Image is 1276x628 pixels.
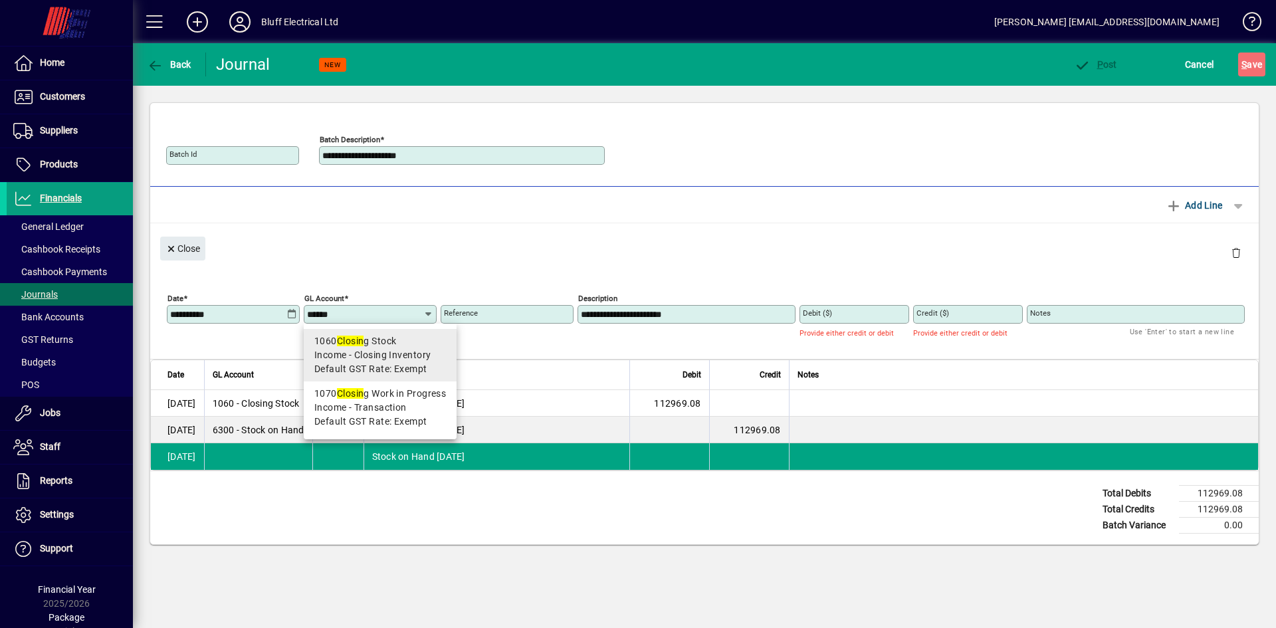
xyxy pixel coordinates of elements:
[147,59,191,70] span: Back
[165,238,200,260] span: Close
[314,387,446,401] div: 1070 g Work in Progress
[1233,3,1259,46] a: Knowledge Base
[364,417,629,443] td: Stock on Hand [DATE]
[7,306,133,328] a: Bank Accounts
[133,52,206,76] app-page-header-button: Back
[40,91,85,102] span: Customers
[7,215,133,238] a: General Ledger
[314,415,427,429] span: Default GST Rate: Exempt
[304,381,457,434] mat-option: 1070 Closing Work in Progress
[7,261,133,283] a: Cashbook Payments
[213,367,254,382] span: GL Account
[994,11,1220,33] div: [PERSON_NAME] [EMAIL_ADDRESS][DOMAIN_NAME]
[13,244,100,255] span: Cashbook Receipts
[797,367,819,382] span: Notes
[151,390,204,417] td: [DATE]
[38,584,96,595] span: Financial Year
[40,475,72,486] span: Reports
[1096,502,1179,518] td: Total Credits
[160,237,205,261] button: Close
[314,348,431,362] span: Income - Closing Inventory
[1220,237,1252,268] button: Delete
[337,336,364,346] em: Closin
[1097,59,1103,70] span: P
[1071,52,1120,76] button: Post
[1182,52,1218,76] button: Cancel
[1030,308,1051,318] mat-label: Notes
[13,379,39,390] span: POS
[1179,486,1259,502] td: 112969.08
[629,390,709,417] td: 112969.08
[261,11,339,33] div: Bluff Electrical Ltd
[216,54,272,75] div: Journal
[169,150,197,159] mat-label: Batch Id
[444,308,478,318] mat-label: Reference
[7,80,133,114] a: Customers
[1074,59,1117,70] span: ost
[13,221,84,232] span: General Ledger
[40,125,78,136] span: Suppliers
[40,159,78,169] span: Products
[7,465,133,498] a: Reports
[1179,518,1259,534] td: 0.00
[683,367,701,382] span: Debit
[1241,54,1262,75] span: ave
[40,193,82,203] span: Financials
[157,242,209,254] app-page-header-button: Close
[1185,54,1214,75] span: Cancel
[304,329,457,381] mat-option: 1060 Closing Stock
[13,334,73,345] span: GST Returns
[7,283,133,306] a: Journals
[219,10,261,34] button: Profile
[40,57,64,68] span: Home
[176,10,219,34] button: Add
[40,509,74,520] span: Settings
[7,397,133,430] a: Jobs
[13,357,56,367] span: Budgets
[1096,518,1179,534] td: Batch Variance
[314,362,427,376] span: Default GST Rate: Exempt
[1238,52,1265,76] button: Save
[7,238,133,261] a: Cashbook Receipts
[1130,324,1234,339] mat-hint: Use 'Enter' to start a new line
[151,417,204,443] td: [DATE]
[13,266,107,277] span: Cashbook Payments
[167,367,184,382] span: Date
[144,52,195,76] button: Back
[7,148,133,181] a: Products
[7,498,133,532] a: Settings
[364,390,629,417] td: Stock on Hand [DATE]
[13,289,58,300] span: Journals
[213,423,304,437] span: 6300 - Stock on Hand
[7,351,133,373] a: Budgets
[803,308,832,318] mat-label: Debit ($)
[13,312,84,322] span: Bank Accounts
[320,135,380,144] mat-label: Batch Description
[709,417,789,443] td: 112969.08
[40,407,60,418] span: Jobs
[151,443,204,470] td: [DATE]
[1096,486,1179,502] td: Total Debits
[324,60,341,69] span: NEW
[7,431,133,464] a: Staff
[7,114,133,148] a: Suppliers
[337,388,364,399] em: Closin
[7,47,133,80] a: Home
[578,294,617,303] mat-label: Description
[7,373,133,396] a: POS
[7,328,133,351] a: GST Returns
[7,532,133,566] a: Support
[40,441,60,452] span: Staff
[213,397,300,410] span: 1060 - Closing Stock
[364,443,629,470] td: Stock on Hand [DATE]
[1179,502,1259,518] td: 112969.08
[314,401,407,415] span: Income - Transaction
[49,612,84,623] span: Package
[760,367,781,382] span: Credit
[304,294,344,303] mat-label: GL Account
[40,543,73,554] span: Support
[1220,247,1252,259] app-page-header-button: Delete
[167,294,183,303] mat-label: Date
[314,334,446,348] div: 1060 g Stock
[1241,59,1247,70] span: S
